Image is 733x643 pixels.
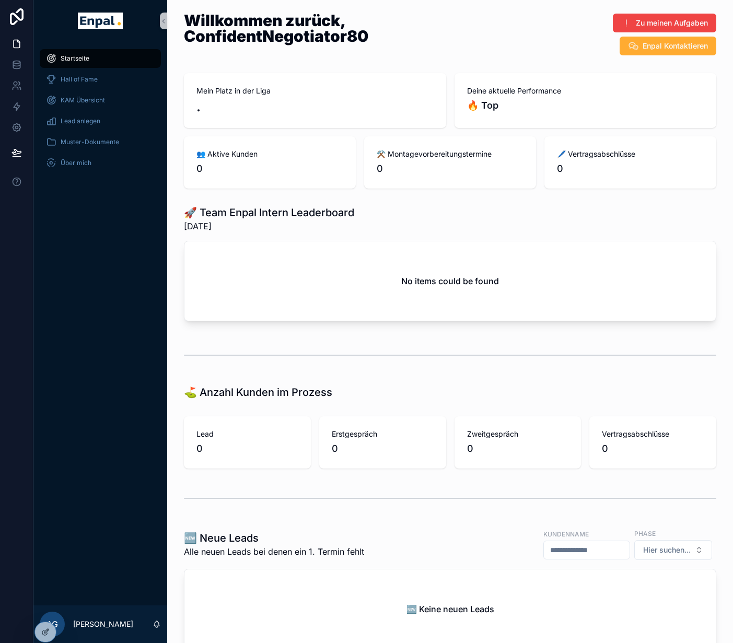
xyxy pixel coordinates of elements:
[61,138,119,146] span: Muster-Dokumente
[332,441,434,456] span: 0
[643,545,691,555] span: Hier suchen...
[467,429,569,439] span: Zweitgespräch
[46,618,58,630] span: AG
[78,13,122,29] img: App logo
[332,429,434,439] span: Erstgespräch
[73,619,133,629] p: [PERSON_NAME]
[196,429,298,439] span: Lead
[61,159,91,167] span: Über mich
[184,545,364,558] span: Alle neuen Leads bei denen ein 1. Termin fehlt
[377,161,523,176] span: 0
[196,441,298,456] span: 0
[196,149,343,159] span: 👥 Aktive Kunden
[636,18,708,28] span: Zu meinen Aufgaben
[184,531,364,545] h1: 🆕 Neue Leads
[467,100,498,111] strong: 🔥 Top
[196,98,434,115] h2: .
[40,49,161,68] a: Startseite
[40,133,161,151] a: Muster-Dokumente
[406,603,494,615] h2: 🆕 Keine neuen Leads
[377,149,523,159] span: ⚒️ Montagevorbereitungstermine
[40,70,161,89] a: Hall of Fame
[467,86,704,96] span: Deine aktuelle Performance
[543,529,589,539] label: Kundenname
[61,96,105,104] span: KAM Übersicht
[61,75,98,84] span: Hall of Fame
[613,14,716,32] button: Zu meinen Aufgaben
[643,41,708,51] span: Enpal Kontaktieren
[634,540,712,560] button: Select Button
[184,205,354,220] h1: 🚀 Team Enpal Intern Leaderboard
[634,529,656,538] label: Phase
[40,112,161,131] a: Lead anlegen
[557,161,704,176] span: 0
[602,441,704,456] span: 0
[184,220,354,232] span: [DATE]
[557,149,704,159] span: 🖊️ Vertragsabschlüsse
[401,275,499,287] h2: No items could be found
[61,117,100,125] span: Lead anlegen
[620,37,716,55] button: Enpal Kontaktieren
[40,91,161,110] a: KAM Übersicht
[40,154,161,172] a: Über mich
[184,13,514,44] h1: Willkommen zurück, ConfidentNegotiator80
[184,385,332,400] h1: ⛳ Anzahl Kunden im Prozess
[467,441,569,456] span: 0
[61,54,89,63] span: Startseite
[33,42,167,186] div: scrollable content
[196,86,434,96] span: Mein Platz in der Liga
[602,429,704,439] span: Vertragsabschlüsse
[196,161,343,176] span: 0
